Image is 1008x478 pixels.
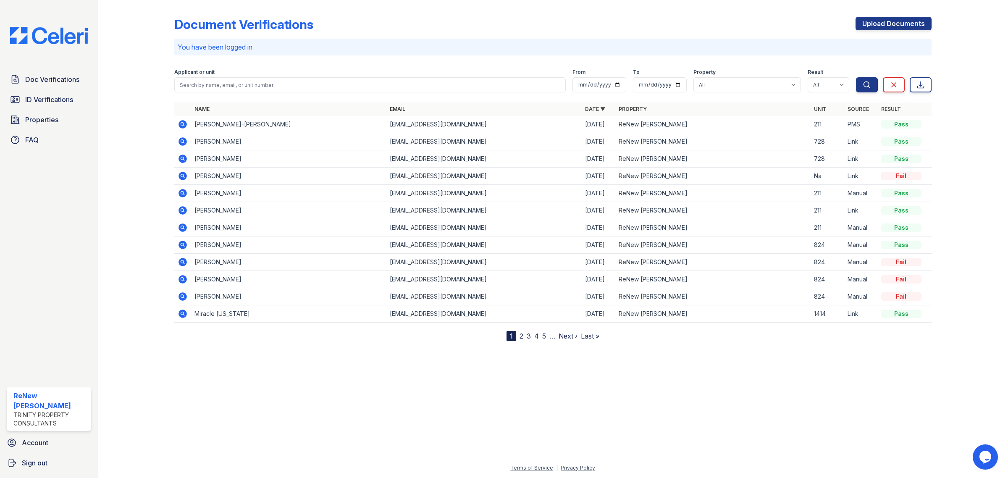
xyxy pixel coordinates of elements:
[191,271,386,288] td: [PERSON_NAME]
[615,305,811,323] td: ReNew [PERSON_NAME]
[615,271,811,288] td: ReNew [PERSON_NAME]
[881,223,921,232] div: Pass
[881,292,921,301] div: Fail
[386,150,582,168] td: [EMAIL_ADDRESS][DOMAIN_NAME]
[973,444,1000,470] iframe: chat widget
[510,465,553,471] a: Terms of Service
[811,236,844,254] td: 824
[191,185,386,202] td: [PERSON_NAME]
[582,271,615,288] td: [DATE]
[386,185,582,202] td: [EMAIL_ADDRESS][DOMAIN_NAME]
[856,17,932,30] a: Upload Documents
[386,305,582,323] td: [EMAIL_ADDRESS][DOMAIN_NAME]
[844,305,878,323] td: Link
[582,202,615,219] td: [DATE]
[561,465,595,471] a: Privacy Policy
[811,116,844,133] td: 211
[881,172,921,180] div: Fail
[585,106,605,112] a: Date ▼
[848,106,869,112] a: Source
[881,137,921,146] div: Pass
[811,271,844,288] td: 824
[572,69,585,76] label: From
[582,219,615,236] td: [DATE]
[549,331,555,341] span: …
[844,133,878,150] td: Link
[3,454,94,471] a: Sign out
[811,150,844,168] td: 728
[615,236,811,254] td: ReNew [PERSON_NAME]
[527,332,531,340] a: 3
[615,133,811,150] td: ReNew [PERSON_NAME]
[844,254,878,271] td: Manual
[582,150,615,168] td: [DATE]
[556,465,558,471] div: |
[386,133,582,150] td: [EMAIL_ADDRESS][DOMAIN_NAME]
[844,185,878,202] td: Manual
[582,305,615,323] td: [DATE]
[844,219,878,236] td: Manual
[881,206,921,215] div: Pass
[881,155,921,163] div: Pass
[22,438,48,448] span: Account
[390,106,405,112] a: Email
[811,133,844,150] td: 728
[844,168,878,185] td: Link
[582,236,615,254] td: [DATE]
[542,332,546,340] a: 5
[881,275,921,284] div: Fail
[615,116,811,133] td: ReNew [PERSON_NAME]
[844,116,878,133] td: PMS
[534,332,539,340] a: 4
[386,202,582,219] td: [EMAIL_ADDRESS][DOMAIN_NAME]
[25,95,73,105] span: ID Verifications
[633,69,640,76] label: To
[811,168,844,185] td: Na
[191,168,386,185] td: [PERSON_NAME]
[507,331,516,341] div: 1
[191,288,386,305] td: [PERSON_NAME]
[386,271,582,288] td: [EMAIL_ADDRESS][DOMAIN_NAME]
[881,120,921,129] div: Pass
[811,254,844,271] td: 824
[814,106,827,112] a: Unit
[811,219,844,236] td: 211
[844,202,878,219] td: Link
[7,71,91,88] a: Doc Verifications
[615,150,811,168] td: ReNew [PERSON_NAME]
[808,69,823,76] label: Result
[7,91,91,108] a: ID Verifications
[582,254,615,271] td: [DATE]
[811,288,844,305] td: 824
[13,391,88,411] div: ReNew [PERSON_NAME]
[386,236,582,254] td: [EMAIL_ADDRESS][DOMAIN_NAME]
[844,271,878,288] td: Manual
[582,168,615,185] td: [DATE]
[22,458,47,468] span: Sign out
[615,168,811,185] td: ReNew [PERSON_NAME]
[844,236,878,254] td: Manual
[191,150,386,168] td: [PERSON_NAME]
[178,42,928,52] p: You have been logged in
[619,106,647,112] a: Property
[7,111,91,128] a: Properties
[559,332,577,340] a: Next ›
[386,116,582,133] td: [EMAIL_ADDRESS][DOMAIN_NAME]
[191,202,386,219] td: [PERSON_NAME]
[386,254,582,271] td: [EMAIL_ADDRESS][DOMAIN_NAME]
[25,74,79,84] span: Doc Verifications
[174,69,215,76] label: Applicant or unit
[811,185,844,202] td: 211
[191,236,386,254] td: [PERSON_NAME]
[582,133,615,150] td: [DATE]
[25,115,58,125] span: Properties
[881,310,921,318] div: Pass
[191,133,386,150] td: [PERSON_NAME]
[25,135,39,145] span: FAQ
[811,305,844,323] td: 1414
[582,185,615,202] td: [DATE]
[386,219,582,236] td: [EMAIL_ADDRESS][DOMAIN_NAME]
[582,288,615,305] td: [DATE]
[844,288,878,305] td: Manual
[191,254,386,271] td: [PERSON_NAME]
